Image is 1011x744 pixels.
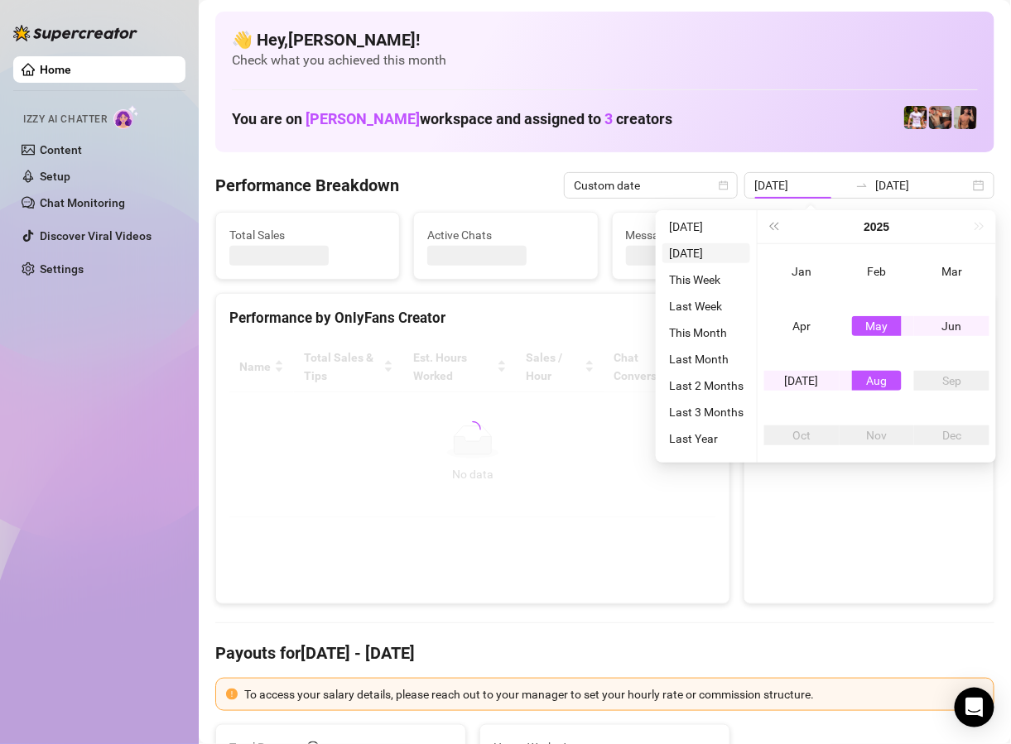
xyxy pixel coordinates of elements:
li: [DATE] [662,217,750,237]
td: 2025-02 [840,244,915,299]
div: Nov [852,425,902,445]
span: exclamation-circle [226,689,238,700]
li: This Week [662,270,750,290]
td: 2025-11 [840,408,915,463]
img: AI Chatter [113,105,139,129]
h4: 👋 Hey, [PERSON_NAME] ! [232,28,978,51]
a: Settings [40,262,84,276]
div: To access your salary details, please reach out to your manager to set your hourly rate or commis... [244,685,984,703]
div: Performance by OnlyFans Creator [229,307,716,329]
li: Last Year [662,429,750,449]
img: Osvaldo [929,106,952,129]
a: Chat Monitoring [40,196,125,209]
a: Home [40,63,71,76]
td: 2025-01 [764,244,840,299]
span: loading [465,421,481,438]
a: Content [40,143,82,156]
li: Last Week [662,296,750,316]
img: Hector [904,106,927,129]
span: calendar [719,180,729,190]
div: Jun [927,316,977,336]
span: Custom date [574,173,728,198]
button: Last year (Control + left) [764,210,782,243]
button: Choose a year [864,210,889,243]
h1: You are on workspace and assigned to creators [232,110,672,128]
li: [DATE] [662,243,750,263]
span: 3 [604,110,613,127]
li: Last 2 Months [662,376,750,396]
img: Zach [954,106,977,129]
div: Oct [777,425,826,445]
div: Feb [852,262,902,281]
div: Aug [852,371,902,391]
td: 2025-04 [764,299,840,353]
li: Last 3 Months [662,402,750,422]
td: 2025-09 [914,353,989,408]
div: Dec [927,425,977,445]
h4: Performance Breakdown [215,174,399,197]
a: Setup [40,170,70,183]
td: 2025-07 [764,353,840,408]
li: Last Month [662,349,750,369]
td: 2025-06 [914,299,989,353]
li: This Month [662,323,750,343]
a: Discover Viral Videos [40,229,152,242]
input: End date [875,176,970,194]
span: Izzy AI Chatter [23,112,107,127]
td: 2025-10 [764,408,840,463]
div: Open Intercom Messenger [955,688,994,727]
div: Sep [927,371,977,391]
span: Total Sales [229,226,386,244]
td: 2025-03 [914,244,989,299]
span: to [855,179,869,192]
td: 2025-05 [840,299,915,353]
span: Check what you achieved this month [232,51,978,70]
div: Mar [927,262,977,281]
div: [DATE] [777,371,826,391]
td: 2025-12 [914,408,989,463]
span: Active Chats [427,226,584,244]
div: Apr [777,316,826,336]
td: 2025-08 [840,353,915,408]
div: May [852,316,902,336]
div: Jan [777,262,826,281]
img: logo-BBDzfeDw.svg [13,25,137,41]
h4: Payouts for [DATE] - [DATE] [215,641,994,665]
span: Messages Sent [626,226,782,244]
span: swap-right [855,179,869,192]
span: [PERSON_NAME] [306,110,420,127]
input: Start date [754,176,849,194]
